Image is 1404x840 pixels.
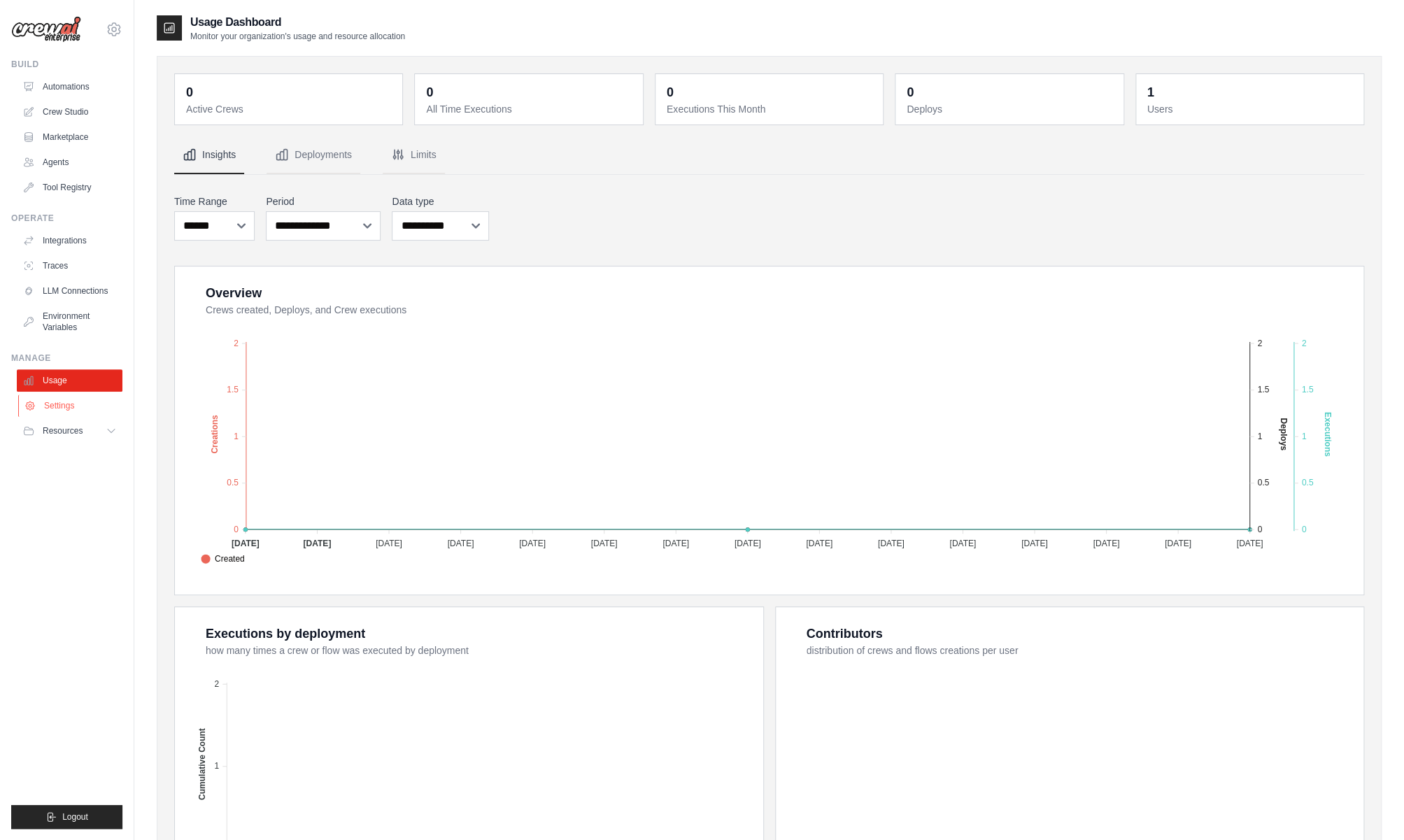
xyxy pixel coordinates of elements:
[190,31,405,42] p: Monitor your organization's usage and resource allocation
[11,59,122,70] div: Build
[267,136,360,174] button: Deployments
[949,539,976,548] tspan: [DATE]
[18,394,124,417] a: Settings
[17,280,122,302] a: LLM Connections
[1322,412,1332,457] text: Executions
[174,136,1364,174] nav: Tabs
[448,539,474,548] tspan: [DATE]
[11,805,122,829] button: Logout
[1236,539,1263,548] tspan: [DATE]
[392,194,489,208] label: Data type
[215,679,220,689] tspan: 2
[174,194,255,208] label: Time Range
[17,420,122,442] button: Resources
[266,194,381,208] label: Period
[43,425,83,436] span: Resources
[11,213,122,224] div: Operate
[17,101,122,123] a: Crew Studio
[17,255,122,277] a: Traces
[519,539,546,548] tspan: [DATE]
[1301,385,1313,394] tspan: 1.5
[234,339,239,348] tspan: 2
[376,539,402,548] tspan: [DATE]
[17,151,122,173] a: Agents
[1278,418,1288,450] text: Deploys
[426,83,433,102] div: 0
[1257,478,1269,487] tspan: 0.5
[17,76,122,98] a: Automations
[227,478,239,487] tspan: 0.5
[227,385,239,394] tspan: 1.5
[206,643,746,657] dt: how many times a crew or flow was executed by deployment
[234,525,239,534] tspan: 0
[206,624,365,643] div: Executions by deployment
[186,83,193,102] div: 0
[591,539,618,548] tspan: [DATE]
[667,83,674,102] div: 0
[1301,525,1306,534] tspan: 0
[662,539,689,548] tspan: [DATE]
[215,761,220,771] tspan: 1
[303,539,331,548] tspan: [DATE]
[807,624,883,643] div: Contributors
[878,539,905,548] tspan: [DATE]
[907,102,1114,116] dt: Deploys
[17,126,122,148] a: Marketplace
[1257,385,1269,394] tspan: 1.5
[426,102,634,116] dt: All Time Executions
[667,102,874,116] dt: Executions This Month
[1257,525,1262,534] tspan: 0
[206,283,262,303] div: Overview
[907,83,914,102] div: 0
[735,539,761,548] tspan: [DATE]
[186,102,394,116] dt: Active Crews
[232,539,260,548] tspan: [DATE]
[174,136,244,174] button: Insights
[11,353,122,364] div: Manage
[17,176,122,199] a: Tool Registry
[11,16,81,43] img: Logo
[1165,539,1191,548] tspan: [DATE]
[1147,102,1355,116] dt: Users
[210,415,220,454] text: Creations
[17,369,122,392] a: Usage
[62,811,88,823] span: Logout
[1301,432,1306,441] tspan: 1
[383,136,445,174] button: Limits
[1093,539,1119,548] tspan: [DATE]
[234,432,239,441] tspan: 1
[1147,83,1154,102] div: 1
[197,728,207,800] text: Cumulative Count
[190,14,405,31] h2: Usage Dashboard
[1301,339,1306,348] tspan: 2
[17,229,122,252] a: Integrations
[806,539,832,548] tspan: [DATE]
[807,643,1347,657] dt: distribution of crews and flows creations per user
[1301,478,1313,487] tspan: 0.5
[1257,339,1262,348] tspan: 2
[206,303,1347,317] dt: Crews created, Deploys, and Crew executions
[17,305,122,339] a: Environment Variables
[201,553,245,565] span: Created
[1257,432,1262,441] tspan: 1
[1021,539,1048,548] tspan: [DATE]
